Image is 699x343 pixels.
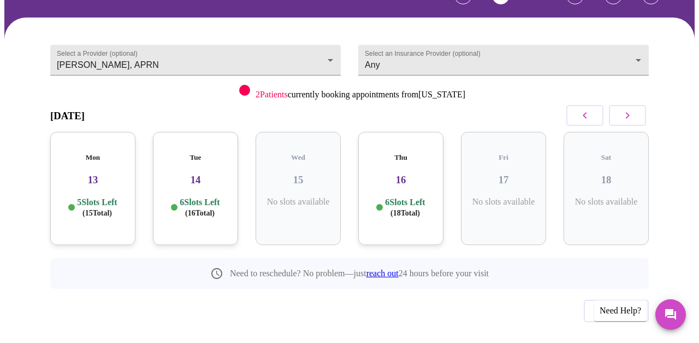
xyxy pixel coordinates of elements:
[594,300,647,321] div: Need Help?
[59,174,127,186] h3: 13
[572,153,640,162] h5: Sat
[470,153,537,162] h5: Fri
[367,153,435,162] h5: Thu
[470,197,537,207] p: No slots available
[366,269,399,278] a: reach out
[82,209,112,217] span: ( 15 Total)
[584,300,649,322] button: Previous
[162,153,229,162] h5: Tue
[264,174,332,186] h3: 15
[256,90,465,100] p: currently booking appointments from [US_STATE]
[470,174,537,186] h3: 17
[572,197,640,207] p: No slots available
[264,197,332,207] p: No slots available
[655,299,686,330] button: Messages
[230,269,489,278] p: Need to reschedule? No problem—just 24 hours before your visit
[264,153,332,162] h5: Wed
[256,90,288,99] span: 2 Patients
[390,209,420,217] span: ( 18 Total)
[385,197,425,218] p: 6 Slots Left
[185,209,215,217] span: ( 16 Total)
[367,174,435,186] h3: 16
[50,45,341,75] div: [PERSON_NAME], APRN
[180,197,220,218] p: 6 Slots Left
[162,174,229,186] h3: 14
[50,110,85,122] h3: [DATE]
[358,45,649,75] div: Any
[572,174,640,186] h3: 18
[77,197,117,218] p: 5 Slots Left
[59,153,127,162] h5: Mon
